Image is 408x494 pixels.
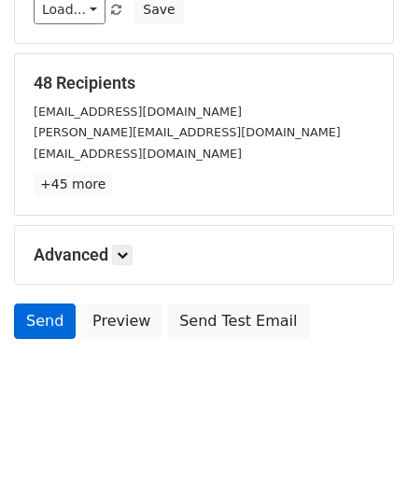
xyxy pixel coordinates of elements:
[14,303,76,339] a: Send
[34,125,341,139] small: [PERSON_NAME][EMAIL_ADDRESS][DOMAIN_NAME]
[315,404,408,494] iframe: Chat Widget
[80,303,162,339] a: Preview
[34,73,374,93] h5: 48 Recipients
[315,404,408,494] div: Widget de chat
[34,173,112,196] a: +45 more
[167,303,309,339] a: Send Test Email
[34,105,242,119] small: [EMAIL_ADDRESS][DOMAIN_NAME]
[34,147,242,161] small: [EMAIL_ADDRESS][DOMAIN_NAME]
[34,245,374,265] h5: Advanced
